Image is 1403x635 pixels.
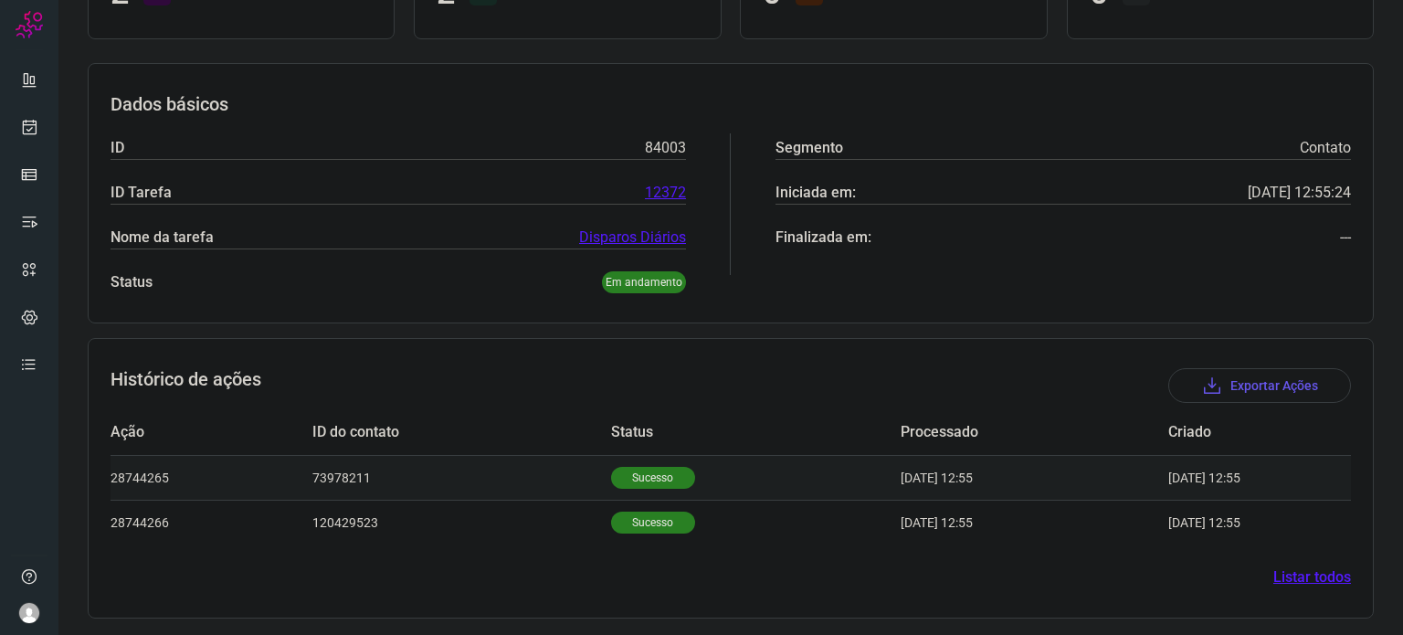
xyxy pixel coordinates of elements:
p: Nome da tarefa [111,227,214,249]
a: Listar todos [1273,566,1351,588]
p: Segmento [775,137,843,159]
td: [DATE] 12:55 [1168,455,1296,500]
td: [DATE] 12:55 [901,500,1168,545]
td: Status [611,410,901,455]
p: Contato [1300,137,1351,159]
p: Finalizada em: [775,227,871,249]
p: Em andamento [602,271,686,293]
h3: Histórico de ações [111,368,261,403]
p: Iniciada em: [775,182,856,204]
td: 28744265 [111,455,312,500]
td: [DATE] 12:55 [1168,500,1296,545]
p: Status [111,271,153,293]
p: 84003 [645,137,686,159]
td: ID do contato [312,410,611,455]
td: 73978211 [312,455,611,500]
p: --- [1340,227,1351,249]
p: Sucesso [611,512,695,534]
p: ID [111,137,124,159]
p: [DATE] 12:55:24 [1248,182,1351,204]
td: 28744266 [111,500,312,545]
p: Sucesso [611,467,695,489]
td: Processado [901,410,1168,455]
img: avatar-user-boy.jpg [18,602,40,624]
td: 120429523 [312,500,611,545]
td: Ação [111,410,312,455]
a: Disparos Diários [579,227,686,249]
td: Criado [1168,410,1296,455]
h3: Dados básicos [111,93,1351,115]
button: Exportar Ações [1168,368,1351,403]
a: 12372 [645,182,686,204]
p: ID Tarefa [111,182,172,204]
img: Logo [16,11,43,38]
td: [DATE] 12:55 [901,455,1168,500]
